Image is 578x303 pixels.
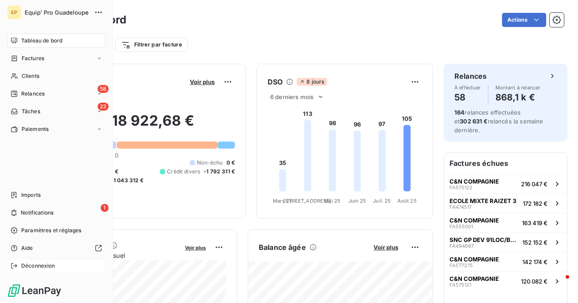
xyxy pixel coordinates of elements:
a: Paiements [7,122,106,136]
span: Factures [22,54,44,62]
span: Tâches [22,107,40,115]
tspan: Juin 25 [348,198,366,204]
a: Aide [7,241,106,255]
span: 172 182 € [523,200,548,207]
button: SNC GP DEV 91LOC/BOULANGERIE KIAVUE ET FILSFA494687152 152 € [444,232,567,252]
a: Imports [7,188,106,202]
a: Tableau de bord [7,34,106,48]
span: 152 152 € [522,239,548,246]
button: Filtrer par facture [115,38,188,52]
span: ECOLE MIXTE RAIZET 3 [450,197,516,204]
span: C&N COMPAGNIE [450,275,499,282]
a: Paramètres et réglages [7,223,106,238]
img: Logo LeanPay [7,284,62,298]
span: 1 [101,204,109,212]
button: ECOLE MIXTE RAIZET 3FA474517172 182 € [444,193,567,213]
span: FA494687 [450,243,474,249]
span: Tableau de bord [21,37,62,45]
h6: Relances [454,71,487,81]
tspan: Mars 25 [273,198,292,204]
tspan: Mai 25 [324,198,340,204]
span: FA555001 [450,224,473,229]
button: Voir plus [182,243,208,251]
span: 6 derniers mois [270,93,314,100]
iframe: Intercom live chat [548,273,569,294]
a: 23Tâches [7,104,106,119]
span: Aide [21,244,33,252]
span: 23 [98,103,109,111]
button: C&N COMPAGNIEFA577275142 174 € [444,252,567,271]
span: Imports [21,191,41,199]
span: 120 082 € [521,278,548,285]
h6: DSO [268,77,283,87]
span: À effectuer [454,85,481,90]
span: SNC GP DEV 91LOC/BOULANGERIE KIAVUE ET FILS [450,236,519,243]
span: C&N COMPAGNIE [450,256,499,263]
span: FA575121 [450,282,471,288]
span: 0 € [227,159,235,167]
span: C&N COMPAGNIE [450,178,499,185]
a: 58Relances [7,87,106,101]
h2: 2 218 922,68 € [50,112,235,138]
button: C&N COMPAGNIEFA555001163 419 € [444,213,567,232]
div: EP [7,5,21,19]
span: Voir plus [374,244,398,251]
span: relances effectuées et relancés la semaine dernière. [454,109,544,134]
tspan: Août 25 [397,198,417,204]
span: Paramètres et réglages [21,226,81,234]
span: 58 [98,85,109,93]
span: 163 419 € [522,219,548,226]
button: Voir plus [187,78,217,86]
button: Voir plus [371,243,401,251]
span: 164 [454,109,465,116]
span: 302 631 € [460,118,487,125]
span: Chiffre d'affaires mensuel [50,251,179,260]
span: -1 792 311 € [204,168,235,176]
h4: 868,1 k € [495,90,540,104]
span: 0 [115,152,118,159]
span: C&N COMPAGNIE [450,217,499,224]
span: Montant à relancer [495,85,540,90]
tspan: [STREET_ADDRESS] [283,198,331,204]
span: Paiements [22,125,49,133]
h6: Balance âgée [259,242,306,253]
span: 8 jours [297,78,327,86]
a: Factures [7,51,106,65]
tspan: Juil. 25 [373,198,391,204]
span: Clients [22,72,39,80]
span: 142 174 € [522,258,548,265]
span: Voir plus [185,245,206,251]
button: C&N COMPAGNIEFA575121120 082 € [444,271,567,291]
span: Déconnexion [21,262,55,270]
span: FA474517 [450,204,472,210]
span: 216 047 € [521,180,548,188]
span: Equip' Pro Guadeloupe [25,9,89,16]
button: Actions [502,13,546,27]
span: FA577275 [450,263,473,268]
h6: Factures échues [444,153,567,174]
button: C&N COMPAGNIEFA575122216 047 € [444,174,567,193]
span: FA575122 [450,185,472,190]
span: Notifications [21,209,53,217]
span: Crédit divers [167,168,200,176]
h4: 58 [454,90,481,104]
span: Relances [21,90,45,98]
span: -1 043 312 € [111,176,144,184]
a: Clients [7,69,106,83]
span: Non-échu [197,159,223,167]
span: Voir plus [190,78,215,85]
